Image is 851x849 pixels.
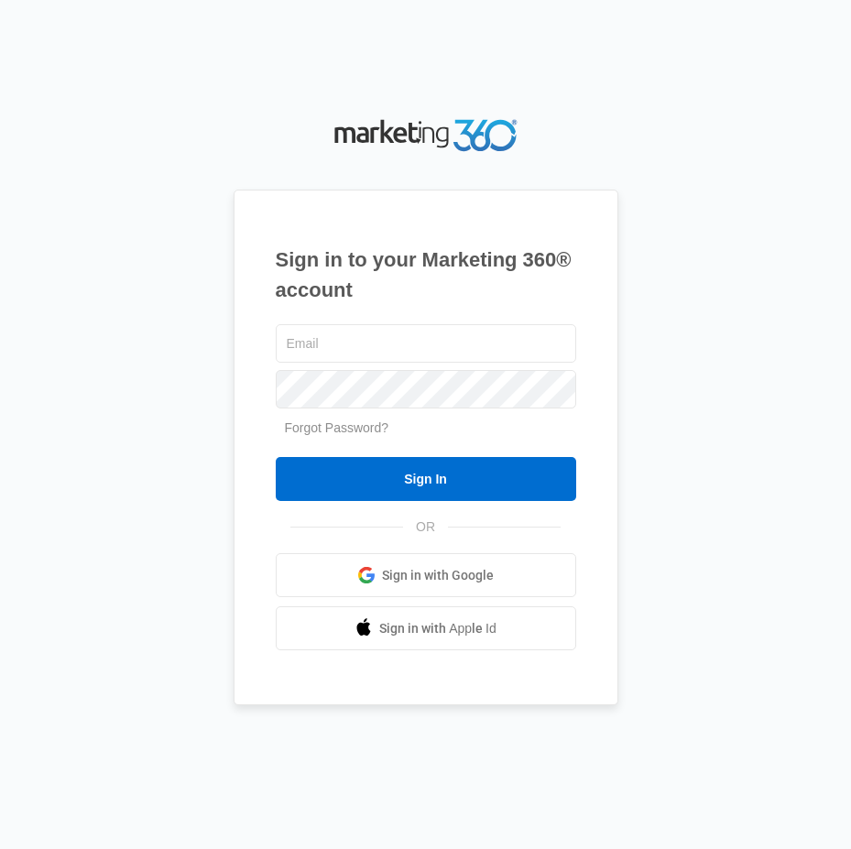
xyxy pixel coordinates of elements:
[276,606,576,650] a: Sign in with Apple Id
[276,457,576,501] input: Sign In
[276,245,576,305] h1: Sign in to your Marketing 360® account
[276,553,576,597] a: Sign in with Google
[379,619,496,638] span: Sign in with Apple Id
[382,566,494,585] span: Sign in with Google
[403,517,448,537] span: OR
[276,324,576,363] input: Email
[285,420,389,435] a: Forgot Password?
